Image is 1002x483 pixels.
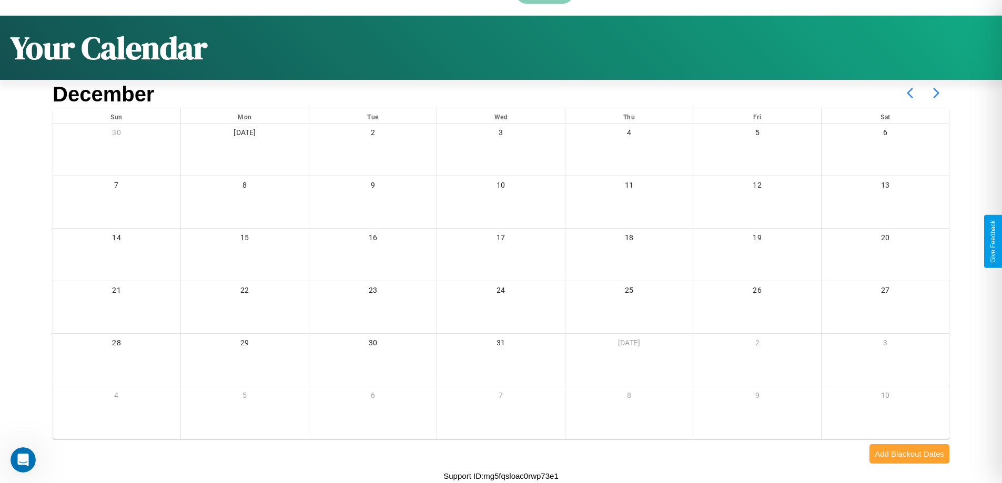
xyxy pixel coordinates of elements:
[53,386,180,408] div: 4
[437,124,565,145] div: 3
[181,386,309,408] div: 5
[565,176,693,198] div: 11
[437,176,565,198] div: 10
[822,281,949,303] div: 27
[822,386,949,408] div: 10
[565,334,693,355] div: [DATE]
[309,229,437,250] div: 16
[437,281,565,303] div: 24
[181,124,309,145] div: [DATE]
[181,334,309,355] div: 29
[181,108,309,123] div: Mon
[822,124,949,145] div: 6
[565,124,693,145] div: 4
[822,334,949,355] div: 3
[693,229,821,250] div: 19
[53,176,180,198] div: 7
[565,386,693,408] div: 8
[693,281,821,303] div: 26
[437,108,565,123] div: Wed
[565,108,693,123] div: Thu
[53,229,180,250] div: 14
[437,386,565,408] div: 7
[437,334,565,355] div: 31
[693,108,821,123] div: Fri
[565,281,693,303] div: 25
[309,281,437,303] div: 23
[53,83,154,106] h2: December
[11,447,36,472] iframe: Intercom live chat
[53,334,180,355] div: 28
[443,469,558,483] p: Support ID: mg5fqsloac0rwp73e1
[11,26,207,69] h1: Your Calendar
[309,334,437,355] div: 30
[869,444,949,464] button: Add Blackout Dates
[565,229,693,250] div: 18
[822,108,949,123] div: Sat
[309,108,437,123] div: Tue
[181,281,309,303] div: 22
[309,386,437,408] div: 6
[309,124,437,145] div: 2
[53,281,180,303] div: 21
[693,124,821,145] div: 5
[822,176,949,198] div: 13
[989,220,997,263] div: Give Feedback
[822,229,949,250] div: 20
[437,229,565,250] div: 17
[181,229,309,250] div: 15
[53,124,180,145] div: 30
[693,176,821,198] div: 12
[693,334,821,355] div: 2
[309,176,437,198] div: 9
[181,176,309,198] div: 8
[53,108,180,123] div: Sun
[693,386,821,408] div: 9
